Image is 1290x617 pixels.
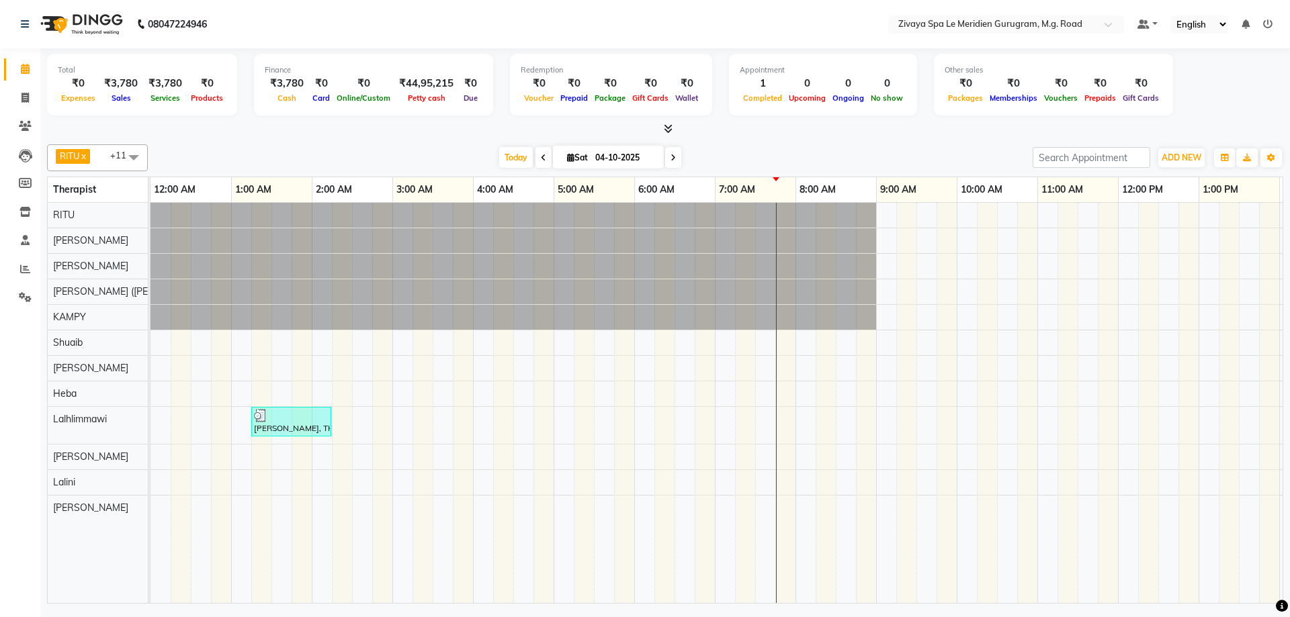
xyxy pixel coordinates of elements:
div: ₹0 [945,76,986,91]
a: 12:00 AM [150,180,199,199]
div: ₹0 [521,76,557,91]
span: Sat [564,152,591,162]
div: 1 [740,76,785,91]
span: Shuaib [53,336,83,348]
span: Cash [274,93,300,103]
div: ₹0 [591,76,629,91]
span: [PERSON_NAME] [53,234,128,246]
div: ₹0 [1041,76,1081,91]
span: Products [187,93,226,103]
a: 11:00 AM [1038,180,1086,199]
img: logo [34,5,126,43]
div: ₹0 [459,76,482,91]
span: [PERSON_NAME] [53,450,128,463]
div: ₹0 [1119,76,1162,91]
a: 7:00 AM [716,180,759,199]
a: 1:00 AM [232,180,275,199]
span: Package [591,93,629,103]
a: 8:00 AM [796,180,839,199]
span: [PERSON_NAME] [53,260,128,272]
div: ₹3,780 [143,76,187,91]
span: [PERSON_NAME] ([PERSON_NAME]) [53,285,212,297]
span: [PERSON_NAME] [53,362,128,374]
div: Finance [265,64,482,76]
span: Prepaid [557,93,591,103]
button: ADD NEW [1158,148,1205,167]
div: Other sales [945,64,1162,76]
div: ₹3,780 [99,76,143,91]
a: 12:00 PM [1119,180,1166,199]
span: Heba [53,387,77,399]
span: Gift Cards [1119,93,1162,103]
div: ₹0 [672,76,701,91]
a: 1:00 PM [1199,180,1242,199]
div: 0 [867,76,906,91]
div: ₹0 [333,76,394,91]
span: Today [499,147,533,168]
span: RITU [53,209,75,221]
div: ₹0 [629,76,672,91]
div: Total [58,64,226,76]
span: Prepaids [1081,93,1119,103]
div: ₹0 [58,76,99,91]
div: ₹0 [309,76,333,91]
span: Petty cash [404,93,449,103]
span: Memberships [986,93,1041,103]
div: 0 [829,76,867,91]
span: Gift Cards [629,93,672,103]
a: 4:00 AM [474,180,517,199]
input: Search Appointment [1033,147,1150,168]
a: 10:00 AM [957,180,1006,199]
span: [PERSON_NAME] [53,502,128,514]
div: ₹44,95,215 [394,76,459,91]
b: 08047224946 [148,5,207,43]
span: Packages [945,93,986,103]
div: 0 [785,76,829,91]
div: ₹0 [986,76,1041,91]
span: RITU [60,150,80,161]
span: +11 [110,150,136,160]
span: Therapist [53,183,96,195]
span: Sales [108,93,134,103]
div: ₹0 [187,76,226,91]
span: Card [309,93,333,103]
div: ₹3,780 [265,76,309,91]
span: Wallet [672,93,701,103]
div: Redemption [521,64,701,76]
a: 3:00 AM [393,180,436,199]
a: 2:00 AM [312,180,355,199]
span: Online/Custom [333,93,394,103]
span: Ongoing [829,93,867,103]
span: Voucher [521,93,557,103]
div: Appointment [740,64,906,76]
span: Vouchers [1041,93,1081,103]
a: 9:00 AM [877,180,920,199]
span: Upcoming [785,93,829,103]
span: Completed [740,93,785,103]
a: 5:00 AM [554,180,597,199]
div: ₹0 [557,76,591,91]
span: Due [460,93,481,103]
span: No show [867,93,906,103]
span: KAMPY [53,311,86,323]
span: ADD NEW [1162,152,1201,162]
a: 6:00 AM [635,180,678,199]
div: ₹0 [1081,76,1119,91]
div: [PERSON_NAME], TK01, 01:15 AM-02:15 AM, Javanese Pampering - 60 Mins [253,409,330,434]
span: Expenses [58,93,99,103]
span: Services [147,93,183,103]
span: Lalini [53,476,75,488]
span: Lalhlimmawi [53,413,107,425]
input: 2025-10-04 [591,148,658,168]
a: x [80,150,86,161]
